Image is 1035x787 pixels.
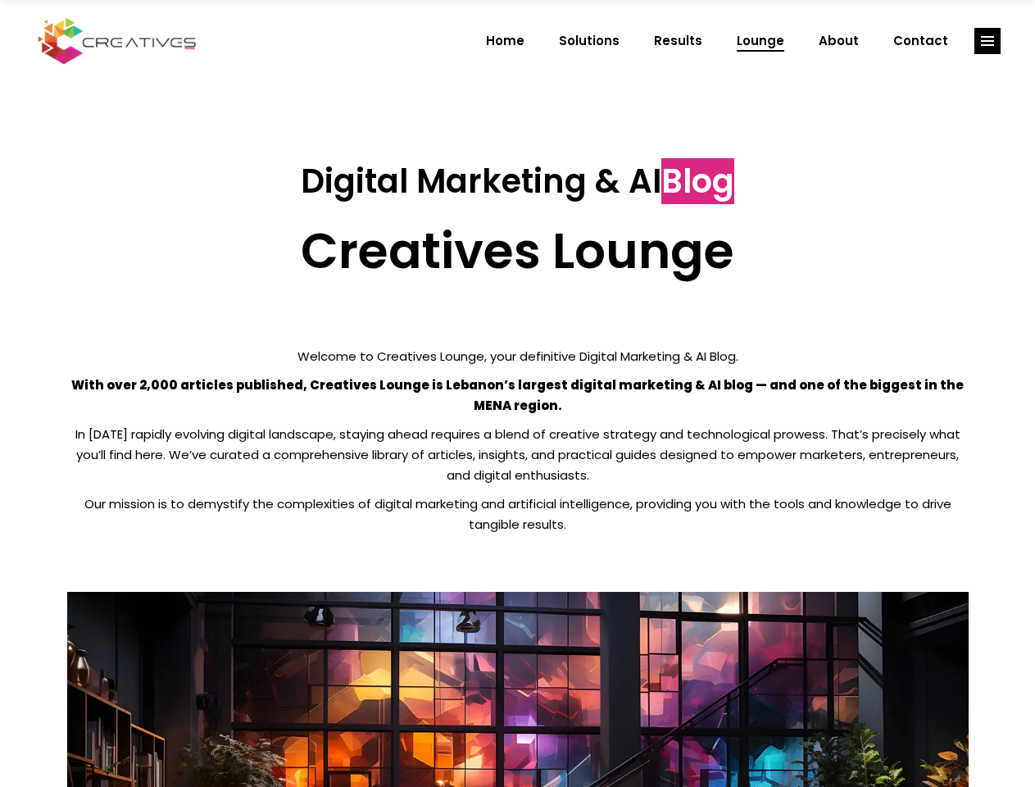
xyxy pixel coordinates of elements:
p: In [DATE] rapidly evolving digital landscape, staying ahead requires a blend of creative strategy... [67,424,969,485]
strong: With over 2,000 articles published, Creatives Lounge is Lebanon’s largest digital marketing & AI ... [71,376,964,414]
a: Contact [876,20,965,62]
span: Home [486,20,524,62]
span: Solutions [559,20,620,62]
a: Results [637,20,720,62]
h2: Creatives Lounge [67,221,969,280]
a: Lounge [720,20,801,62]
span: Blog [661,158,734,204]
span: Results [654,20,702,62]
img: Creatives [34,16,200,66]
a: Solutions [542,20,637,62]
a: Home [469,20,542,62]
a: link [974,28,1001,54]
p: Welcome to Creatives Lounge, your definitive Digital Marketing & AI Blog. [67,346,969,366]
h3: Digital Marketing & AI [67,161,969,201]
p: Our mission is to demystify the complexities of digital marketing and artificial intelligence, pr... [67,494,969,535]
span: About [819,20,859,62]
span: Lounge [737,20,784,62]
a: About [801,20,876,62]
span: Contact [893,20,948,62]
